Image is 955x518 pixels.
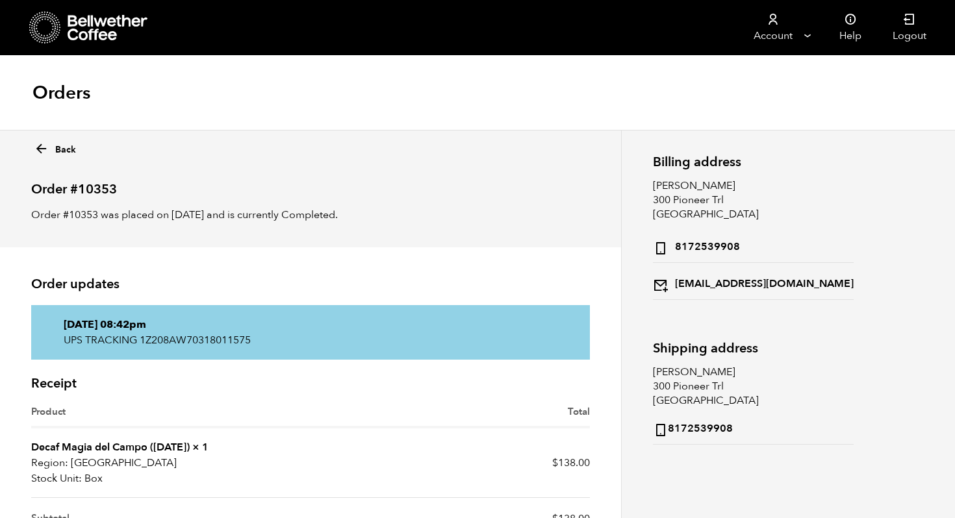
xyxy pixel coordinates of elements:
strong: Stock Unit: [31,471,82,486]
p: [GEOGRAPHIC_DATA] [31,455,311,471]
strong: 8172539908 [653,419,733,438]
span: $ [552,456,558,470]
h1: Orders [32,81,90,105]
address: [PERSON_NAME] 300 Pioneer Trl [GEOGRAPHIC_DATA] [653,365,854,445]
a: Back [34,138,76,156]
th: Total [311,404,590,428]
bdi: 138.00 [552,456,590,470]
p: [DATE] 08:42pm [64,317,557,332]
h2: Order #10353 [31,171,590,197]
a: Decaf Magia del Campo ([DATE]) [31,440,190,454]
p: UPS TRACKING 1Z208AW70318011575 [64,332,557,348]
p: Box [31,471,311,486]
h2: Shipping address [653,341,854,356]
h2: Order updates [31,277,590,292]
strong: [EMAIL_ADDRESS][DOMAIN_NAME] [653,274,854,293]
address: [PERSON_NAME] 300 Pioneer Trl [GEOGRAPHIC_DATA] [653,179,854,300]
strong: 8172539908 [653,237,740,256]
th: Product [31,404,311,428]
h2: Receipt [31,376,590,391]
h2: Billing address [653,154,854,169]
p: Order #10353 was placed on [DATE] and is currently Completed. [31,207,590,223]
strong: × 1 [192,440,209,454]
strong: Region: [31,455,68,471]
